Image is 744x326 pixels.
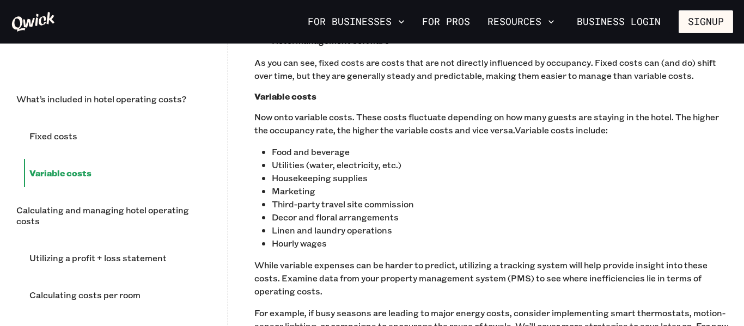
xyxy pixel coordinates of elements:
[272,158,733,171] p: Utilities (water, electricity, etc.)
[272,145,733,158] p: Food and beverage
[254,56,733,82] p: ‍As you can see, fixed costs are costs that are not directly influenced by occupancy. Fixed costs...
[254,91,733,102] h3: Variable costs
[254,110,733,137] p: Now onto variable costs. These costs fluctuate depending on how many guests are staying in the ho...
[272,171,733,184] p: Housekeeping supplies
[303,13,409,31] button: For Businesses
[254,259,733,298] p: ‍While variable expenses can be harder to predict, utilizing a tracking system will help provide ...
[24,281,202,309] li: Calculating costs per room
[24,122,202,150] li: Fixed costs
[272,237,733,250] p: Hourly wages
[679,10,733,33] button: Signup
[568,10,670,33] a: Business Login
[272,211,733,224] p: Decor and floral arrangements
[24,244,202,272] li: Utilizing a profit + loss statement
[11,85,202,113] li: What’s included in hotel operating costs?
[272,184,733,198] p: Marketing
[483,13,559,31] button: Resources
[11,196,202,235] li: Calculating and managing hotel operating costs
[272,224,733,237] p: Linen and laundry operations
[272,198,733,211] p: Third-party travel site commission
[24,159,202,187] li: Variable costs
[418,13,474,31] a: For Pros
